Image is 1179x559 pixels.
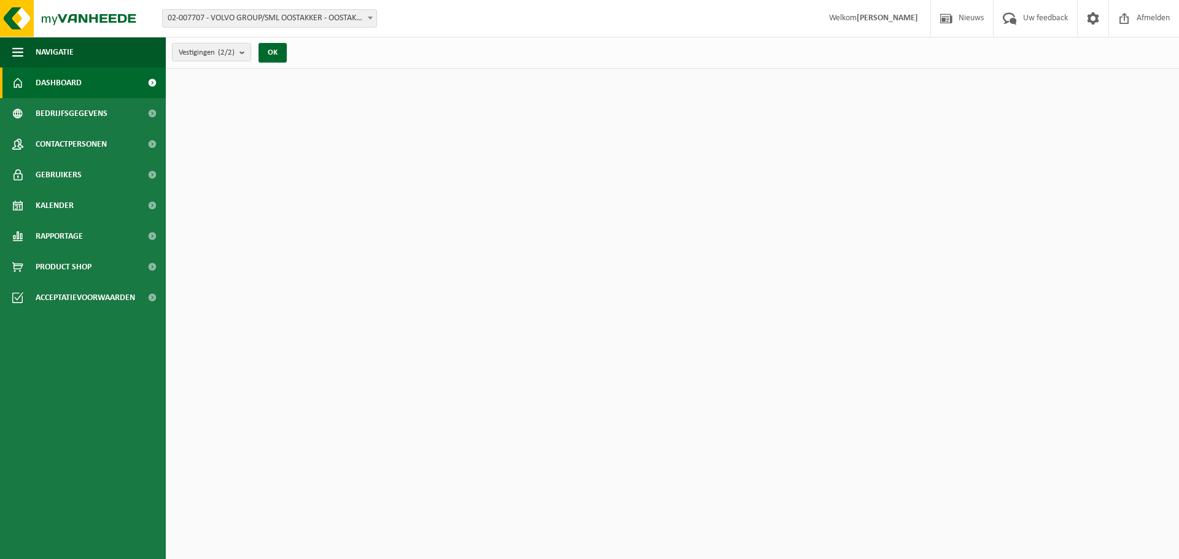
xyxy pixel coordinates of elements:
span: 02-007707 - VOLVO GROUP/SML OOSTAKKER - OOSTAKKER [162,9,377,28]
span: Gebruikers [36,160,82,190]
span: Product Shop [36,252,91,282]
button: Vestigingen(2/2) [172,43,251,61]
span: 02-007707 - VOLVO GROUP/SML OOSTAKKER - OOSTAKKER [163,10,376,27]
span: Vestigingen [179,44,235,62]
span: Contactpersonen [36,129,107,160]
button: OK [259,43,287,63]
span: Bedrijfsgegevens [36,98,107,129]
span: Navigatie [36,37,74,67]
span: Acceptatievoorwaarden [36,282,135,313]
span: Dashboard [36,67,82,98]
count: (2/2) [218,48,235,56]
span: Rapportage [36,221,83,252]
span: Kalender [36,190,74,221]
strong: [PERSON_NAME] [857,13,918,23]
